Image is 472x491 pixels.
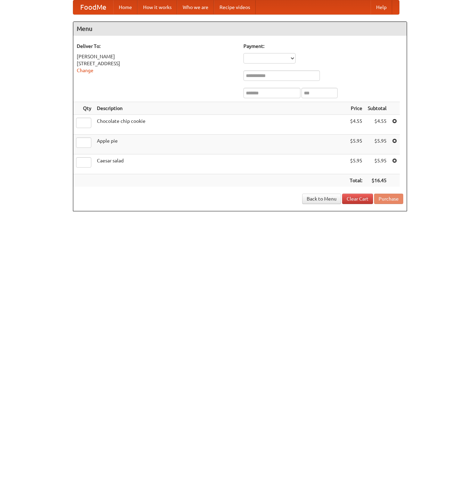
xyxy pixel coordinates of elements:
[374,194,403,204] button: Purchase
[342,194,373,204] a: Clear Cart
[73,22,407,36] h4: Menu
[73,0,113,14] a: FoodMe
[77,43,237,50] h5: Deliver To:
[77,68,93,73] a: Change
[365,135,389,154] td: $5.95
[77,53,237,60] div: [PERSON_NAME]
[347,115,365,135] td: $4.55
[365,102,389,115] th: Subtotal
[73,102,94,115] th: Qty
[243,43,403,50] h5: Payment:
[371,0,392,14] a: Help
[94,154,347,174] td: Caesar salad
[347,154,365,174] td: $5.95
[94,135,347,154] td: Apple pie
[365,115,389,135] td: $4.55
[347,174,365,187] th: Total:
[302,194,341,204] a: Back to Menu
[347,102,365,115] th: Price
[365,154,389,174] td: $5.95
[113,0,138,14] a: Home
[94,115,347,135] td: Chocolate chip cookie
[177,0,214,14] a: Who we are
[77,60,237,67] div: [STREET_ADDRESS]
[214,0,256,14] a: Recipe videos
[94,102,347,115] th: Description
[347,135,365,154] td: $5.95
[365,174,389,187] th: $16.45
[138,0,177,14] a: How it works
